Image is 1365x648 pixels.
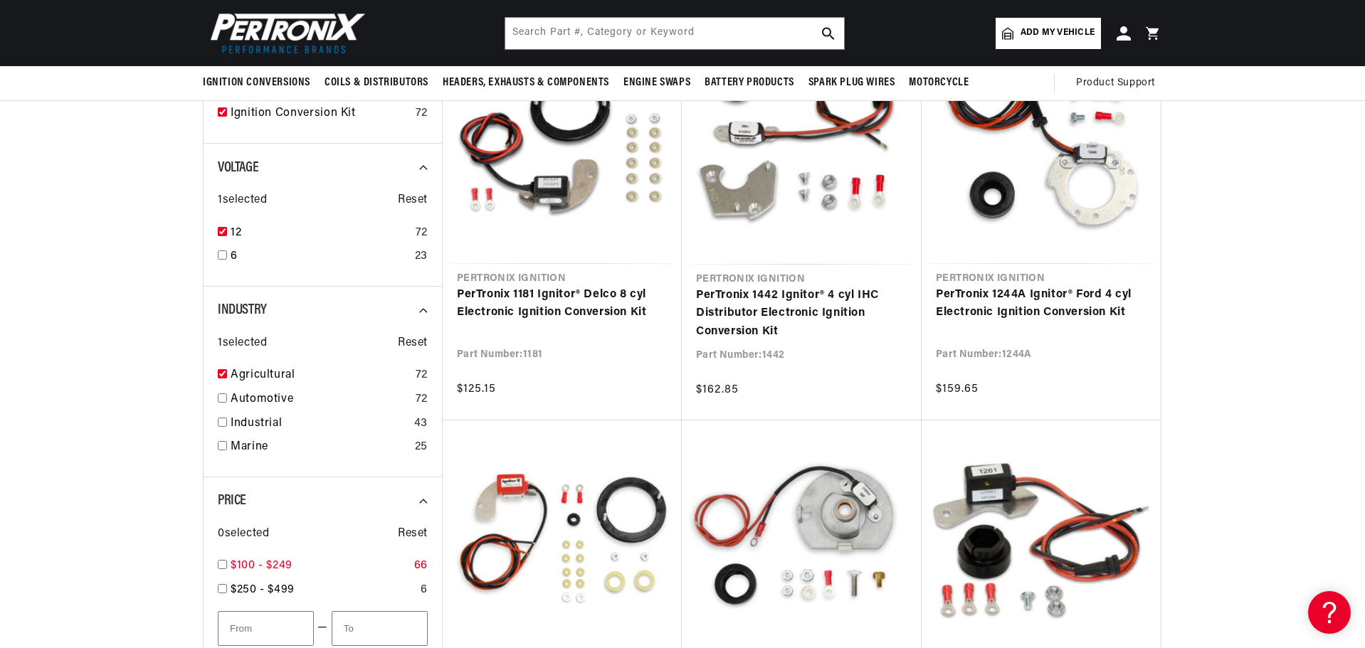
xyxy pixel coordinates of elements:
span: Reset [398,334,428,353]
input: From [218,611,314,646]
a: Marine [231,438,409,457]
input: To [332,611,428,646]
div: 43 [414,415,428,433]
summary: Spark Plug Wires [801,66,902,100]
a: 12 [231,224,410,243]
span: Reset [398,525,428,543]
span: Reset [398,191,428,210]
div: 23 [415,248,428,266]
a: PerTronix 1442 Ignitor® 4 cyl IHC Distributor Electronic Ignition Conversion Kit [696,287,907,341]
span: 1 selected [218,191,267,210]
div: 72 [416,391,428,409]
div: 6 [421,581,428,600]
a: Add my vehicle [996,18,1101,49]
span: Engine Swaps [623,75,690,90]
span: Industry [218,303,267,317]
span: $100 - $249 [231,560,292,571]
span: $250 - $499 [231,584,295,595]
div: 72 [416,366,428,385]
span: Add my vehicle [1021,26,1095,40]
span: — [317,619,328,637]
span: Coils & Distributors [325,75,428,90]
summary: Headers, Exhausts & Components [436,66,616,100]
summary: Ignition Conversions [203,66,317,100]
button: search button [813,18,844,49]
a: 6 [231,248,409,266]
summary: Motorcycle [902,66,976,100]
div: 66 [414,557,428,575]
span: Battery Products [705,75,794,90]
summary: Battery Products [697,66,801,100]
summary: Product Support [1076,66,1162,100]
div: 72 [416,105,428,123]
span: Voltage [218,161,258,175]
a: PerTronix 1244A Ignitor® Ford 4 cyl Electronic Ignition Conversion Kit [936,286,1147,322]
input: Search Part #, Category or Keyword [505,18,844,49]
span: Price [218,494,246,508]
img: Pertronix [203,9,367,58]
span: Ignition Conversions [203,75,310,90]
span: 1 selected [218,334,267,353]
span: Product Support [1076,75,1155,91]
span: 0 selected [218,525,269,543]
a: Industrial [231,415,409,433]
summary: Engine Swaps [616,66,697,100]
a: Agricultural [231,366,410,385]
a: Ignition Conversion Kit [231,105,410,123]
a: Automotive [231,391,410,409]
span: Spark Plug Wires [808,75,895,90]
div: 72 [416,224,428,243]
summary: Coils & Distributors [317,66,436,100]
div: 25 [415,438,428,457]
a: PerTronix 1181 Ignitor® Delco 8 cyl Electronic Ignition Conversion Kit [457,286,668,322]
span: Motorcycle [909,75,969,90]
span: Headers, Exhausts & Components [443,75,609,90]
